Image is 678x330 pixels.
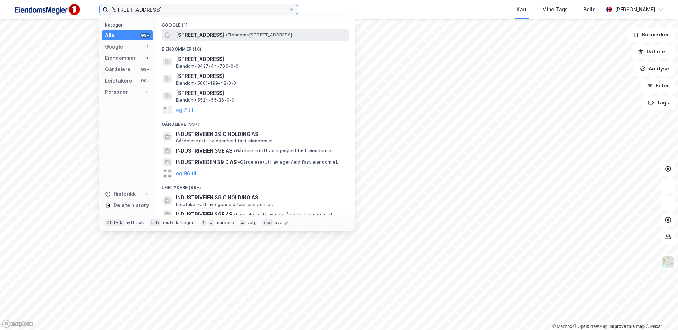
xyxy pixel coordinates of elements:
a: Mapbox [552,324,572,329]
div: Ctrl + k [105,219,124,226]
span: Leietaker • Utl. av egen/leid fast eiendom el. [176,202,273,207]
div: Kart [517,5,527,14]
span: • [226,32,228,38]
div: 0 [144,191,150,197]
button: og 96 til [176,169,196,178]
button: Analyse [634,62,675,76]
span: [STREET_ADDRESS] [176,72,346,80]
div: markere [216,220,234,226]
span: Gårdeiere • Utl. av egen/leid fast eiendom el. [176,138,274,144]
div: Google (1) [156,17,355,29]
span: Gårdeiere • Utl. av egen/leid fast eiendom el. [234,148,334,154]
div: 99+ [140,67,150,72]
img: Z [661,256,675,269]
button: Filter [641,79,675,93]
div: 10 [144,55,150,61]
span: Eiendom • 5001-199-42-0-0 [176,80,237,86]
div: Bolig [583,5,596,14]
div: velg [247,220,257,226]
button: Tags [642,96,675,110]
span: • [234,148,236,153]
span: Eiendom • 5524-55-26-0-0 [176,97,234,103]
span: Eiendom • 3427-44-706-0-0 [176,63,239,69]
div: Kontrollprogram for chat [643,296,678,330]
div: esc [262,219,273,226]
div: Historikk [105,190,136,198]
button: Datasett [632,45,675,59]
span: • [234,212,236,217]
div: neste kategori [162,220,195,226]
img: F4PB6Px+NJ5v8B7XTbfpPpyloAAAAASUVORK5CYII= [11,2,82,18]
div: 0 [144,89,150,95]
span: [STREET_ADDRESS] [176,55,346,63]
a: Mapbox homepage [2,320,33,328]
span: INDUSTRIVEGEN 39 D AS [176,158,237,166]
div: Eiendommer [105,54,136,62]
span: INDUSTRIVEIEN 39 C HOLDING AS [176,193,346,202]
div: Mine Tags [542,5,568,14]
div: avbryt [274,220,289,226]
span: INDUSTRIVEIEN 39E AS [176,147,232,155]
div: Leietakere (99+) [156,179,355,192]
span: [STREET_ADDRESS] [176,89,346,97]
div: Delete history [113,201,149,210]
div: 99+ [140,78,150,84]
span: [STREET_ADDRESS] [176,31,224,39]
div: 99+ [140,33,150,38]
div: [PERSON_NAME] [615,5,655,14]
button: og 7 til [176,106,193,114]
div: Alle [105,31,115,40]
div: 1 [144,44,150,50]
span: Eiendom • [STREET_ADDRESS] [226,32,292,38]
span: • [238,159,240,165]
div: Kategori [105,22,153,28]
div: Eiendommer (10) [156,41,355,53]
span: Gårdeiere • Utl. av egen/leid fast eiendom el. [238,159,338,165]
div: tab [150,219,160,226]
a: Improve this map [610,324,645,329]
button: Bokmerker [627,28,675,42]
iframe: Chat Widget [643,296,678,330]
span: INDUSTRIVEIEN 39 C HOLDING AS [176,130,346,138]
span: Leietaker • Utl. av egen/leid fast eiendom el. [234,212,333,217]
div: nytt søk [126,220,144,226]
div: Google [105,42,123,51]
div: Gårdeiere (99+) [156,116,355,129]
div: Personer [105,88,128,96]
span: INDUSTRIVEIEN 39E AS [176,210,232,219]
div: Gårdeiere [105,65,130,74]
div: Leietakere [105,76,132,85]
input: Søk på adresse, matrikkel, gårdeiere, leietakere eller personer [108,4,289,15]
a: OpenStreetMap [573,324,608,329]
